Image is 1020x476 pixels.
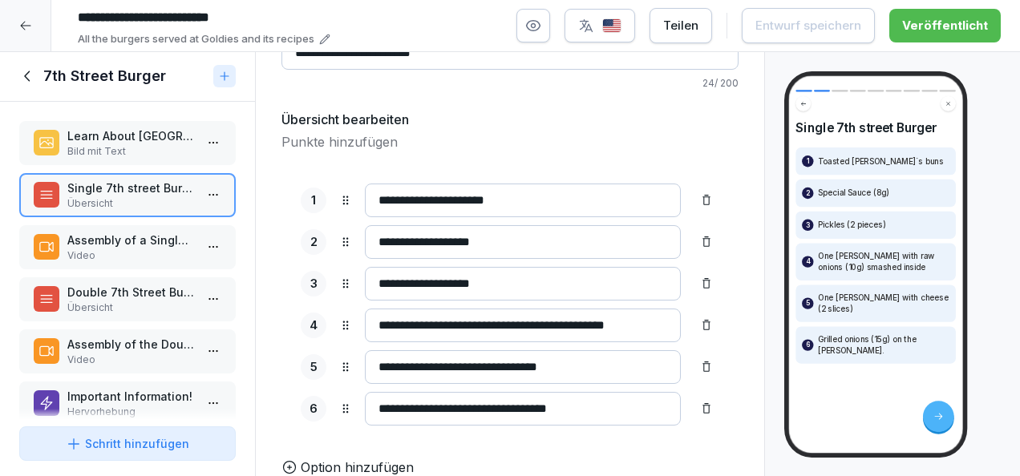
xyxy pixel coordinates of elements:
[67,388,194,405] p: Important Information!
[795,120,956,135] h4: Single 7th street Burger
[281,132,739,151] p: Punkte hinzufügen
[902,17,988,34] div: Veröffentlicht
[742,8,875,43] button: Entwurf speichern
[67,336,194,353] p: Assembly of the Double 7th Street Burger
[602,18,621,34] img: us.svg
[818,220,886,230] p: Pickles (2 pieces)
[78,31,314,47] p: All the burgers served at Goldies and its recipes
[19,426,236,461] button: Schritt hinzufügen
[281,110,409,129] h5: Übersicht bearbeiten
[806,340,811,350] p: 6
[311,192,316,210] p: 1
[806,298,810,309] p: 5
[67,353,194,367] p: Video
[67,144,194,159] p: Bild mit Text
[818,156,943,167] p: Toasted [PERSON_NAME]´s buns
[67,248,194,263] p: Video
[66,435,189,452] div: Schritt hinzufügen
[67,405,194,419] p: Hervorhebung
[806,256,811,267] p: 4
[818,334,949,356] p: Grilled onions (15g) on the [PERSON_NAME].
[67,232,194,248] p: Assembly of a Single 7th Street Burger
[67,196,194,211] p: Übersicht
[755,17,861,34] div: Entwurf speichern
[19,121,236,165] div: Learn About [GEOGRAPHIC_DATA]Bild mit Text
[806,188,810,198] p: 2
[19,329,236,373] div: Assembly of the Double 7th Street BurgerVideo
[67,180,194,196] p: Single 7th street Burger
[818,292,949,314] p: One [PERSON_NAME] with cheese (2 slices)
[19,277,236,321] div: Double 7th Street BurgerÜbersicht
[67,127,194,144] p: Learn About [GEOGRAPHIC_DATA]
[818,251,949,272] p: One [PERSON_NAME] with raw onions (10g) smashed inside
[281,76,739,91] p: 24 / 200
[818,188,889,198] p: Special Sauce (8g)
[43,67,166,86] h1: 7th Street Burger
[806,220,810,230] p: 3
[663,17,698,34] div: Teilen
[67,284,194,301] p: Double 7th Street Burger
[19,381,236,426] div: Important Information!Hervorhebung
[19,225,236,269] div: Assembly of a Single 7th Street BurgerVideo
[889,9,1001,42] button: Veröffentlicht
[650,8,712,43] button: Teilen
[310,358,318,377] p: 5
[19,173,236,217] div: Single 7th street BurgerÜbersicht
[67,301,194,315] p: Übersicht
[807,156,809,167] p: 1
[310,400,318,418] p: 6
[310,233,318,252] p: 2
[310,317,318,335] p: 4
[310,275,318,293] p: 3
